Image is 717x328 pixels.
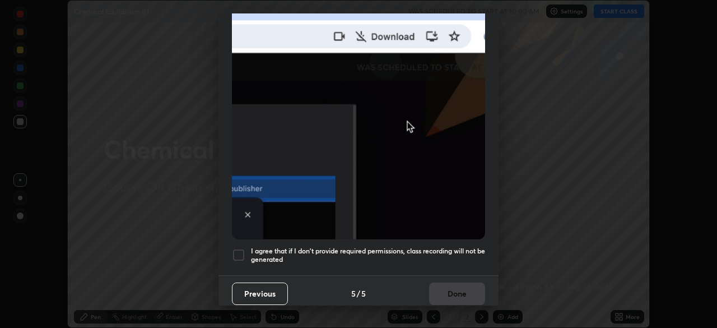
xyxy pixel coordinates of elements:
h4: 5 [351,288,356,299]
h4: 5 [361,288,366,299]
button: Previous [232,283,288,305]
h4: / [357,288,360,299]
h5: I agree that if I don't provide required permissions, class recording will not be generated [251,247,485,264]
